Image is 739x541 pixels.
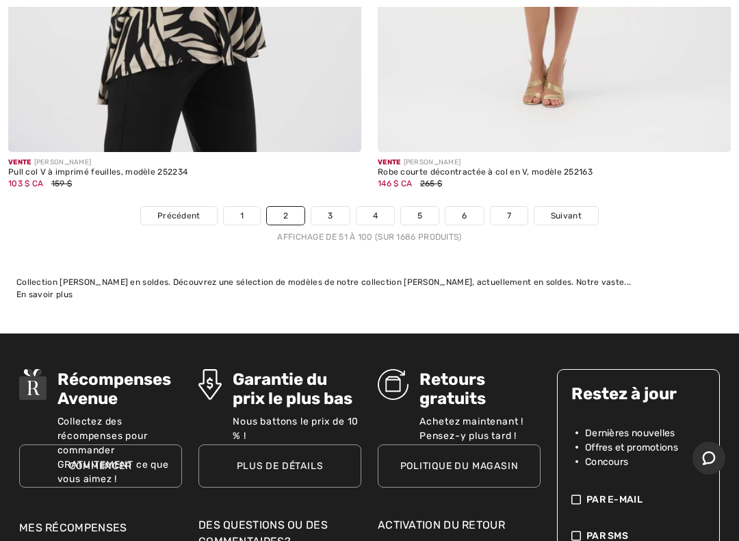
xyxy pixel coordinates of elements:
font: 265 $ [420,179,443,188]
font: 1 [240,211,244,221]
a: 3 [311,207,349,225]
img: Retours gratuits [378,369,409,400]
font: Récompenses Avenue [57,370,171,408]
font: Collection [PERSON_NAME] en soldes. Découvrez une sélection de modèles de notre collection [PERSO... [16,277,631,287]
font: Affichage de 51 à 100 (sur 1686 produits) [277,232,461,242]
font: Par e-mail [586,494,643,505]
font: Achetez maintenant ! Pensez-y plus tard ! [419,416,523,442]
font: Suivant [551,211,582,221]
a: 6 [445,207,483,225]
iframe: Ouvre un widget où vous pouvez discuter avec l'un de nos agents [692,442,725,476]
font: En savoir plus [16,290,73,299]
a: 7 [491,207,528,225]
font: Retours gratuits [419,370,486,408]
font: Collectez des récompenses pour commander GRATUITEMENT ce que vous aimez ! [57,416,169,485]
font: 2 [283,211,288,221]
font: Garantie du prix le plus bas [233,370,352,408]
a: 2 [267,207,304,225]
font: [PERSON_NAME] [34,158,92,166]
a: Suivant [534,207,598,225]
a: 4 [356,207,394,225]
font: Vente [378,158,401,166]
font: [PERSON_NAME] [404,158,461,166]
a: Commencer [19,444,182,488]
font: Précédent [157,211,200,221]
font: Robe courte décontractée à col en V, modèle 252163 [378,167,593,177]
font: Pull col V à imprimé feuilles, modèle 252234 [8,167,187,177]
font: 7 [507,211,511,221]
font: 3 [328,211,333,221]
a: Mes récompenses [19,521,127,534]
a: 1 [224,207,260,225]
font: 5 [417,211,422,221]
a: Activation du retour [378,517,541,533]
font: Nous battons le prix de 10 % ! [233,416,359,442]
font: 146 $ CA [378,179,412,188]
font: Commencer [69,460,131,472]
a: Politique du magasin [378,444,541,488]
font: Politique du magasin [400,460,519,472]
font: Concours [585,456,628,468]
font: Dernières nouvelles [585,427,675,439]
a: Précédent [141,207,217,225]
a: 5 [401,207,439,225]
img: Récompenses Avenue [19,369,47,400]
font: Plus de détails [237,460,324,472]
font: 103 $ CA [8,179,43,188]
font: Offres et promotions [585,442,678,453]
font: 6 [462,211,467,221]
img: Garantie du prix le plus bas [198,369,222,400]
font: Activation du retour [378,518,505,531]
font: Restez à jour [571,384,677,403]
font: 4 [373,211,378,221]
font: 159 $ [51,179,73,188]
font: Vente [8,158,31,166]
img: vérifier [571,492,581,507]
a: Plus de détails [198,444,361,488]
